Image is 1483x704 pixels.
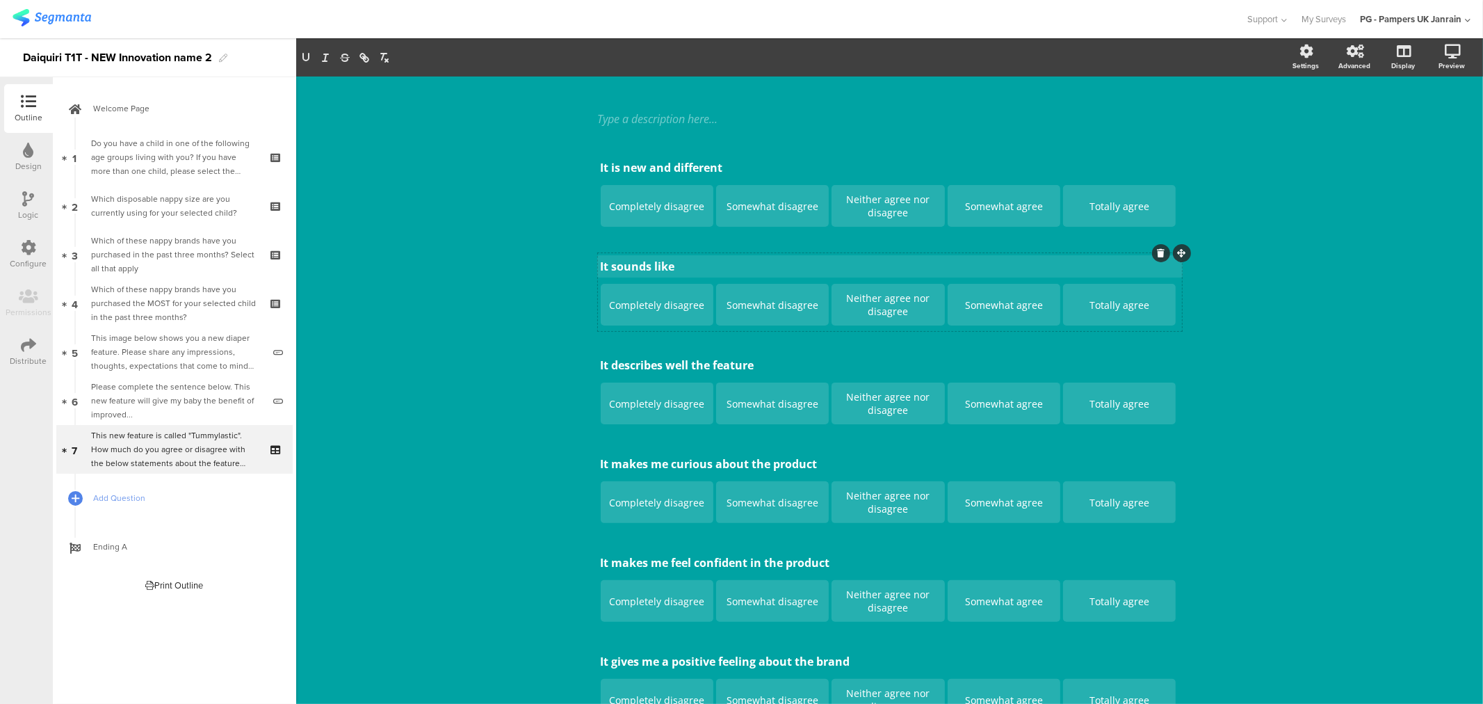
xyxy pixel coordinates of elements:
[950,200,1058,213] div: Somewhat agree
[601,160,1179,175] p: It is new and different
[10,355,47,367] div: Distribute
[718,298,827,312] div: Somewhat disagree
[93,540,271,554] span: Ending A
[72,393,78,408] span: 6
[1292,61,1319,71] div: Settings
[91,380,263,422] div: Please complete the sentence below. This new feature will give my baby the benefit of improved...
[15,111,42,124] div: Outline
[56,328,293,376] a: 5 This image below shows you a new diaper feature. Please share any impressions, thoughts, expect...
[1439,61,1465,71] div: Preview
[1065,397,1174,410] div: Totally agree
[56,230,293,279] a: 3 Which of these nappy brands have you purchased in the past three months? Select all that apply
[91,429,257,470] div: This new feature is called "Tummylastic". How much do you agree or disagree with the below statem...
[601,358,1179,373] p: It describes well the feature
[10,257,47,270] div: Configure
[23,47,212,69] div: Daiquiri T1T - NEW Innovation name 2
[91,331,263,373] div: This image below shows you a new diaper feature. Please share any impressions, thoughts, expectat...
[718,595,827,608] div: Somewhat disagree
[603,397,711,410] div: Completely disagree
[1391,61,1415,71] div: Display
[72,247,78,262] span: 3
[603,595,711,608] div: Completely disagree
[19,209,39,221] div: Logic
[72,296,78,311] span: 4
[56,376,293,425] a: 6 Please complete the sentence below. This new feature will give my baby the benefit of improved...
[93,491,271,505] span: Add Question
[1065,298,1174,312] div: Totally agree
[1065,595,1174,608] div: Totally agree
[601,555,1179,570] p: It makes me feel confident in the product
[56,425,293,474] a: 7 This new feature is called "Tummylastic". How much do you agree or disagree with the below stat...
[72,344,78,360] span: 5
[56,133,293,182] a: 1 Do you have a child in one of the following age groups living with you? If you have more than o...
[601,654,1179,669] p: It gives me a positive feeling about the brand
[56,522,293,571] a: Ending A
[834,291,942,318] div: Neither agree nor disagree
[598,38,1182,80] p: How much do you agree or disagree with the below statements about the feature name?
[93,102,271,115] span: Welcome Page
[146,579,204,592] div: Print Outline
[15,160,42,173] div: Design
[1360,13,1461,26] div: PG - Pampers UK Janrain
[72,198,78,214] span: 2
[834,489,942,515] div: Neither agree nor disagree
[91,192,257,220] div: Which disposable nappy size are you currently using for your selected child?
[56,279,293,328] a: 4 Which of these nappy brands have you purchased the MOST for your selected child in the past thr...
[56,84,293,133] a: Welcome Page
[718,397,827,410] div: Somewhat disagree
[91,282,257,324] div: Which of these nappy brands have you purchased the MOST for your selected child in the past three...
[950,595,1058,608] div: Somewhat agree
[603,496,711,509] div: Completely disagree
[718,200,827,213] div: Somewhat disagree
[950,298,1058,312] div: Somewhat agree
[1065,496,1174,509] div: Totally agree
[950,496,1058,509] div: Somewhat agree
[72,442,78,457] span: 7
[950,397,1058,410] div: Somewhat agree
[834,390,942,417] div: Neither agree nor disagree
[598,111,1182,127] div: Type a description here...
[601,259,1179,274] p: It sounds like
[91,234,257,275] div: Which of these nappy brands have you purchased in the past three months? Select all that apply
[56,182,293,230] a: 2 Which disposable nappy size are you currently using for your selected child?
[718,496,827,509] div: Somewhat disagree
[13,9,91,26] img: segmanta logo
[834,193,942,219] div: Neither agree nor disagree
[603,298,711,312] div: Completely disagree
[91,136,257,178] div: Do you have a child in one of the following age groups living with you? If you have more than one...
[603,200,711,213] div: Completely disagree
[601,456,1179,472] p: It makes me curious about the product
[834,588,942,614] div: Neither agree nor disagree
[1065,200,1174,213] div: Totally agree
[1338,61,1370,71] div: Advanced
[1248,13,1279,26] span: Support
[73,150,77,165] span: 1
